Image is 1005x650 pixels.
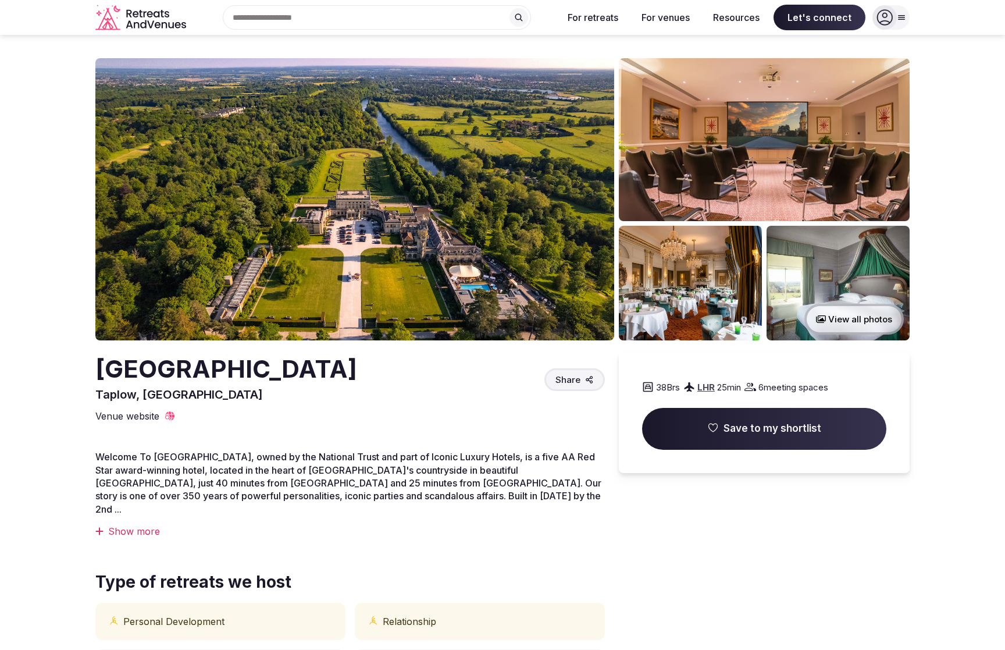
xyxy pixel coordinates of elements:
a: Venue website [95,410,176,422]
a: LHR [697,382,715,393]
button: For retreats [558,5,628,30]
img: Venue gallery photo [619,58,910,221]
button: For venues [632,5,699,30]
button: Share [544,368,605,391]
span: Type of retreats we host [95,571,291,594]
svg: Retreats and Venues company logo [95,5,188,31]
button: Resources [704,5,769,30]
img: Venue gallery photo [767,226,910,340]
div: Show more [95,525,605,538]
span: Taplow, [GEOGRAPHIC_DATA] [95,388,263,402]
span: 6 meeting spaces [758,381,828,393]
a: Visit the homepage [95,5,188,31]
span: Share [555,374,580,386]
span: Save to my shortlist [724,422,821,436]
button: View all photos [804,304,904,335]
span: Venue website [95,410,159,422]
span: Let's connect [774,5,865,30]
span: 25 min [717,381,741,393]
img: Venue cover photo [95,58,614,340]
span: Welcome To [GEOGRAPHIC_DATA], owned by the National Trust and part of Iconic Luxury Hotels, is a ... [95,451,601,515]
img: Venue gallery photo [619,226,762,340]
h2: [GEOGRAPHIC_DATA] [95,352,357,386]
span: 38 Brs [656,381,680,393]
